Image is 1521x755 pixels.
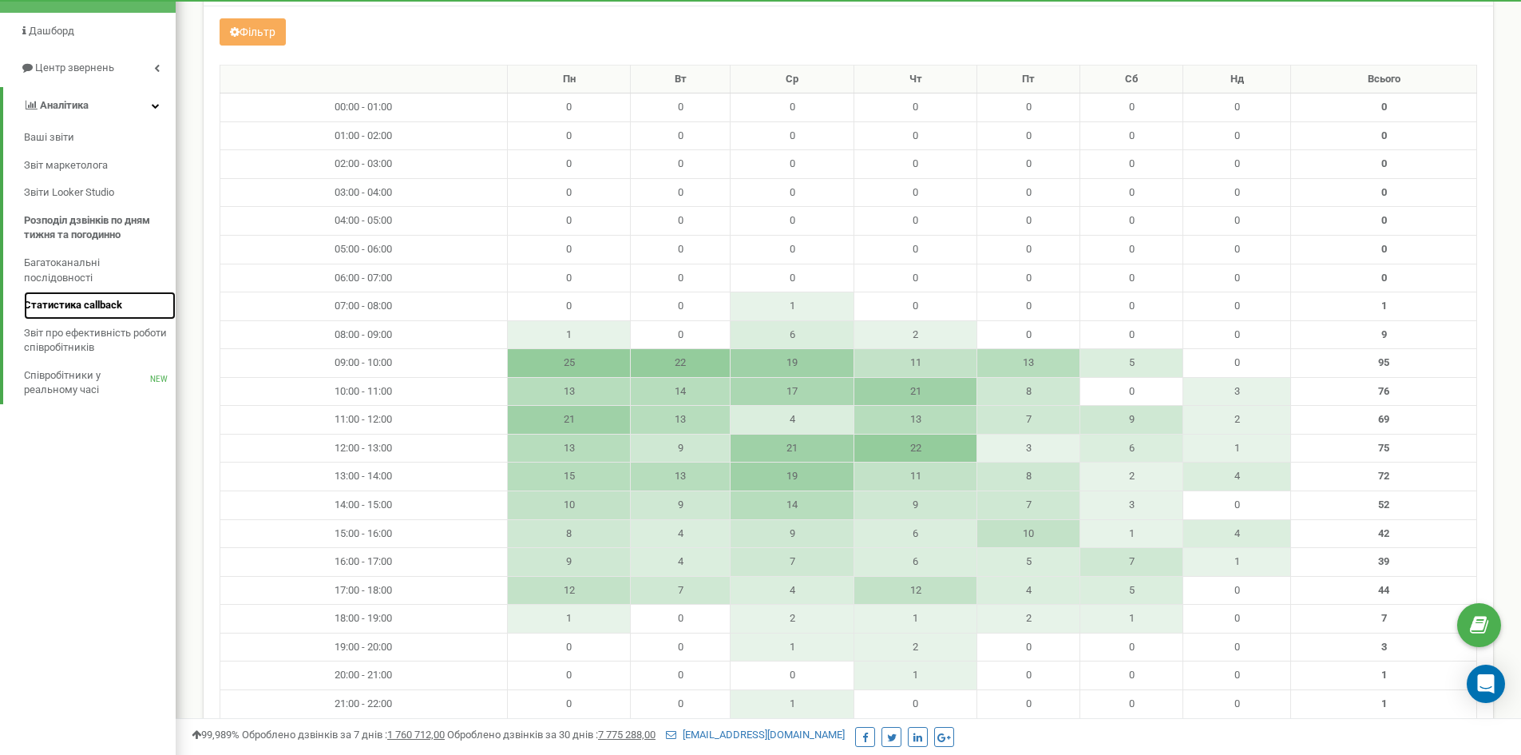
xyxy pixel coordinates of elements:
td: 15:00 - 16:00 [220,519,508,548]
a: Звіт про ефективність роботи співробітників [24,320,176,362]
td: 0 [631,93,731,122]
td: 12 [854,576,976,605]
strong: 0 [1381,186,1387,198]
strong: 1 [1381,300,1387,312]
td: 0 [854,178,976,207]
td: 0 [1183,93,1291,122]
strong: 0 [1381,101,1387,113]
td: 0 [1183,491,1291,520]
span: Ваші звіти [24,130,74,145]
td: 0 [1183,662,1291,690]
th: Пт [977,65,1080,93]
td: 7 [631,576,731,605]
td: 4 [1183,519,1291,548]
td: 0 [631,662,731,690]
td: 9 [854,491,976,520]
td: 8 [977,463,1080,491]
td: 10:00 - 11:00 [220,377,508,406]
a: Звіти Looker Studio [24,179,176,207]
td: 0 [1079,662,1182,690]
td: 0 [507,235,630,264]
td: 12 [507,576,630,605]
td: 2 [977,605,1080,634]
a: Ваші звіти [24,124,176,152]
span: Звіти Looker Studio [24,185,114,201]
td: 5 [1079,576,1182,605]
td: 2 [854,633,976,662]
td: 2 [731,605,854,634]
td: 0 [977,292,1080,321]
td: 05:00 - 06:00 [220,235,508,264]
td: 0 [1079,320,1182,349]
td: 18:00 - 19:00 [220,605,508,634]
td: 0 [1079,377,1182,406]
td: 21 [507,406,630,435]
td: 0 [731,207,854,236]
td: 0 [977,207,1080,236]
td: 5 [977,548,1080,577]
td: 11:00 - 12:00 [220,406,508,435]
td: 0 [631,689,731,718]
strong: 75 [1378,442,1389,454]
td: 6 [854,548,976,577]
td: 1 [731,633,854,662]
td: 0 [731,235,854,264]
td: 0 [977,320,1080,349]
td: 3 [977,434,1080,463]
td: 9 [507,548,630,577]
td: 1 [854,605,976,634]
td: 0 [854,150,976,179]
a: Багатоканальні послідовності [24,249,176,292]
td: 16:00 - 17:00 [220,548,508,577]
td: 1 [1079,605,1182,634]
td: 15 [507,463,630,491]
td: 1 [507,605,630,634]
td: 0 [1079,93,1182,122]
td: 0 [1183,605,1291,634]
td: 0 [977,689,1080,718]
td: 6 [731,320,854,349]
td: 13 [507,434,630,463]
td: 1 [731,689,854,718]
strong: 0 [1381,214,1387,226]
td: 0 [1079,235,1182,264]
td: 06:00 - 07:00 [220,264,508,292]
td: 13:00 - 14:00 [220,463,508,491]
td: 0 [854,121,976,150]
td: 0 [1183,150,1291,179]
td: 2 [854,320,976,349]
td: 19 [731,349,854,378]
td: 3 [1183,377,1291,406]
td: 13 [631,406,731,435]
span: 99,989% [192,729,240,741]
td: 14 [731,491,854,520]
a: Звіт маркетолога [24,152,176,180]
td: 2 [1079,463,1182,491]
td: 1 [1183,548,1291,577]
td: 17 [731,377,854,406]
td: 4 [731,406,854,435]
td: 0 [854,264,976,292]
td: 0 [977,150,1080,179]
td: 5 [1079,349,1182,378]
td: 13 [631,463,731,491]
td: 0 [1079,207,1182,236]
td: 0 [1183,264,1291,292]
td: 4 [731,576,854,605]
td: 0 [507,178,630,207]
th: Нд [1183,65,1291,93]
td: 13 [854,406,976,435]
td: 22 [854,434,976,463]
th: Вт [631,65,731,93]
td: 11 [854,349,976,378]
td: 0 [1183,292,1291,321]
td: 0 [854,292,976,321]
td: 4 [631,519,731,548]
td: 0 [854,235,976,264]
strong: 1 [1381,697,1387,709]
td: 9 [631,434,731,463]
a: Статистика callback [24,292,176,320]
td: 11 [854,463,976,491]
td: 0 [854,93,976,122]
strong: 39 [1378,555,1389,567]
